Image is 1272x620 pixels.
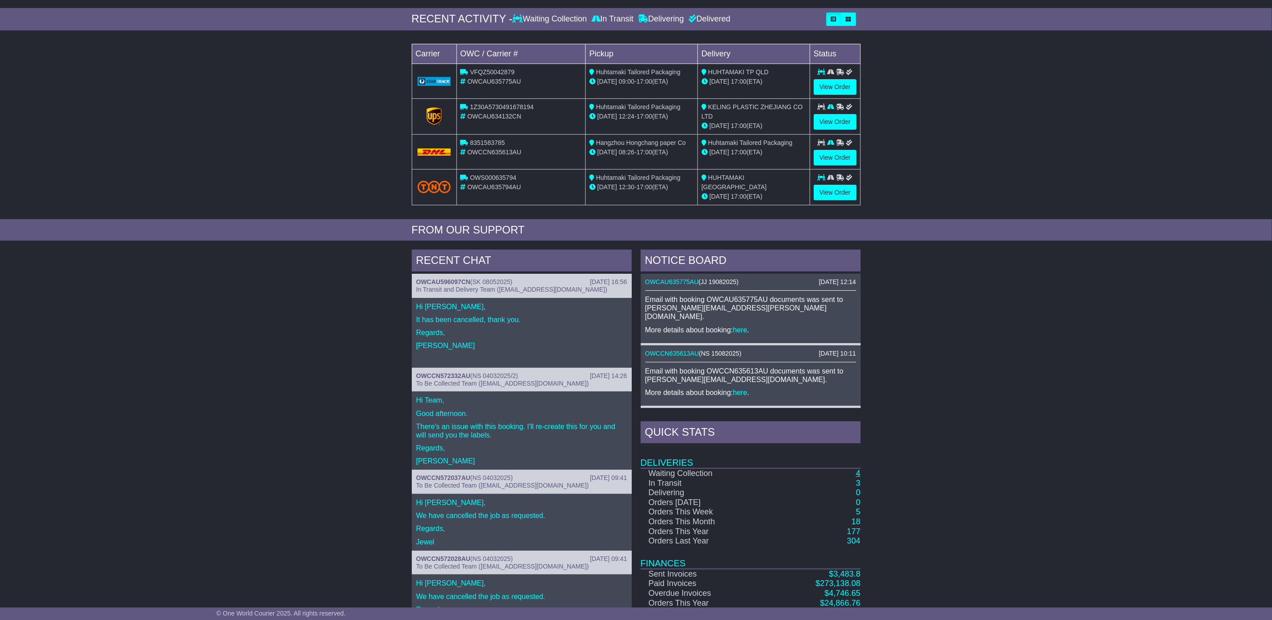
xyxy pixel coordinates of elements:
a: here [733,389,747,396]
a: OWCCN635613AU [645,350,699,357]
p: There's an issue with this booking. I'll re-create this for you and will send you the labels. [416,422,627,439]
a: View Order [814,79,857,95]
span: 17:00 [637,78,652,85]
p: Email with booking OWCCN635613AU documents was sent to [PERSON_NAME][EMAIL_ADDRESS][DOMAIN_NAME]. [645,367,856,384]
div: - (ETA) [589,183,694,192]
span: 17:00 [731,193,747,200]
div: In Transit [589,14,636,24]
div: Waiting Collection [512,14,589,24]
div: (ETA) [702,77,806,86]
span: 273,138.08 [820,579,860,588]
span: 17:00 [731,78,747,85]
span: [DATE] [710,122,729,129]
div: - (ETA) [589,112,694,121]
span: 1Z30A5730491678194 [470,103,533,110]
span: KELING PLASTIC ZHEJIANG CO LTD [702,103,803,120]
span: Huhtamaki Tailored Packaging [596,103,680,110]
span: Huhtamaki Tailored Packaging [596,174,680,181]
td: Sent Invoices [641,569,769,579]
span: 12:30 [619,183,634,191]
span: JJ 19082025 [701,278,736,285]
span: 17:00 [637,149,652,156]
p: More details about booking: . [645,388,856,397]
div: ( ) [416,555,627,563]
td: Deliveries [641,446,861,468]
p: Hi [PERSON_NAME], [416,498,627,507]
span: [DATE] [597,183,617,191]
span: NS 04032025 [473,474,511,481]
p: Regards, [416,444,627,452]
span: © One World Courier 2025. All rights reserved. [216,610,346,617]
img: GetCarrierServiceLogo [427,107,442,125]
a: OWCCN572037AU [416,474,470,481]
span: NS 04032025/2 [473,372,516,379]
p: We have cancelled the job as requested. [416,511,627,520]
p: Hi [PERSON_NAME], [416,579,627,587]
span: 17:00 [637,183,652,191]
span: OWS000635794 [470,174,516,181]
p: Regards, [416,605,627,614]
a: 0 [856,488,860,497]
td: Finances [641,546,861,569]
a: 18 [851,517,860,526]
p: Regards, [416,328,627,337]
td: Delivering [641,488,769,498]
div: - (ETA) [589,148,694,157]
td: Pickup [586,44,698,64]
div: [DATE] 12:14 [819,278,856,286]
td: In Transit [641,479,769,488]
span: SK 08052025 [473,278,511,285]
span: Hangzhou Hongchang paper Co [596,139,686,146]
span: 3,483.8 [833,569,860,578]
div: RECENT ACTIVITY - [412,13,513,25]
span: OWCAU635775AU [467,78,521,85]
span: 17:00 [637,113,652,120]
a: OWCAU635775AU [645,278,699,285]
span: Huhtamaki Tailored Packaging [596,68,680,76]
td: Orders [DATE] [641,498,769,508]
div: [DATE] 09:41 [590,555,627,563]
td: Overdue Invoices [641,589,769,599]
a: $24,866.76 [820,599,860,607]
span: 12:24 [619,113,634,120]
p: Hi Team, [416,396,627,404]
span: VFQZ50042879 [470,68,515,76]
div: (ETA) [702,192,806,201]
div: (ETA) [702,148,806,157]
a: View Order [814,114,857,130]
p: We have cancelled the job as requested. [416,592,627,601]
div: [DATE] 14:26 [590,372,627,380]
span: 24,866.76 [824,599,860,607]
td: Status [810,44,860,64]
td: Orders This Year [641,527,769,537]
td: Waiting Collection [641,468,769,479]
span: HUHTAMAKI TP QLD [708,68,769,76]
div: ( ) [416,278,627,286]
div: RECENT CHAT [412,250,632,274]
a: OWCCN572332AU [416,372,470,379]
span: 8351583785 [470,139,505,146]
div: Delivered [686,14,731,24]
a: 5 [856,507,860,516]
p: [PERSON_NAME] [416,457,627,465]
a: 4 [856,469,860,478]
div: [DATE] 10:11 [819,350,856,357]
div: Quick Stats [641,421,861,446]
span: [DATE] [710,78,729,85]
span: 08:26 [619,149,634,156]
p: Email with booking OWCAU635775AU documents was sent to [PERSON_NAME][EMAIL_ADDRESS][PERSON_NAME][... [645,295,856,321]
p: It has been cancelled, thank you. [416,315,627,324]
span: HUHTAMAKI [GEOGRAPHIC_DATA] [702,174,767,191]
a: View Order [814,185,857,200]
p: Jewel [416,538,627,546]
span: 4,746.65 [829,589,860,598]
div: ( ) [645,350,856,357]
span: 17:00 [731,122,747,129]
div: ( ) [416,372,627,380]
td: Carrier [412,44,456,64]
a: here [733,326,747,334]
div: - (ETA) [589,77,694,86]
td: Orders This Year [641,599,769,608]
div: Delivering [636,14,686,24]
img: GetCarrierServiceLogo [418,77,451,86]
